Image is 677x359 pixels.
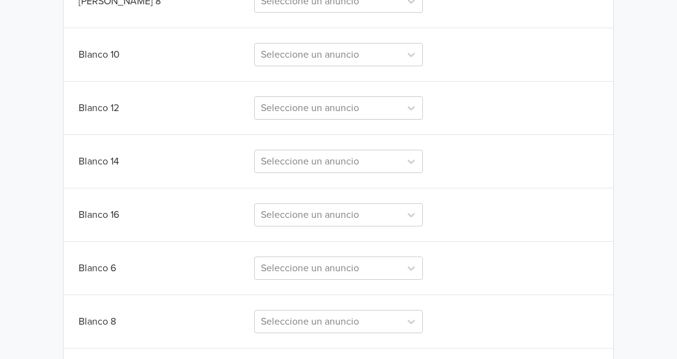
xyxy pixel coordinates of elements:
div: Blanco 16 [79,207,252,222]
div: Blanco 8 [79,314,252,329]
div: Blanco 12 [79,101,252,115]
div: Blanco 10 [79,47,252,62]
div: Blanco 14 [79,154,252,169]
div: Blanco 6 [79,261,252,276]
